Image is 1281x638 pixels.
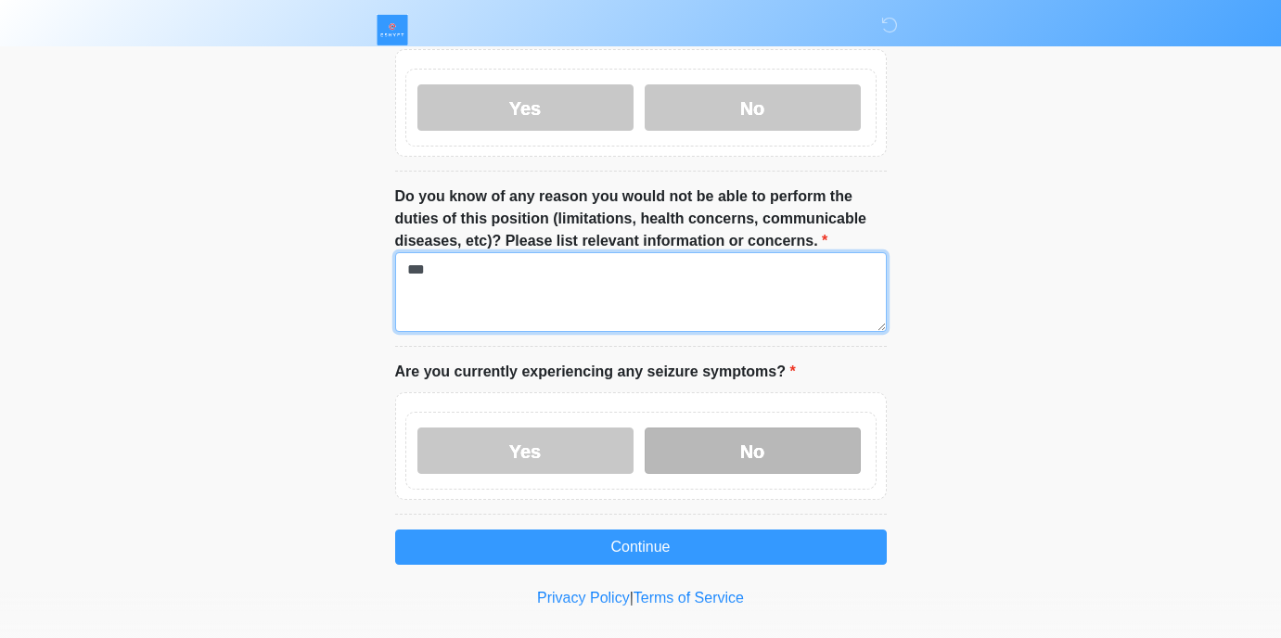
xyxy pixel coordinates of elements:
[537,590,630,606] a: Privacy Policy
[395,530,887,565] button: Continue
[634,590,744,606] a: Terms of Service
[395,185,887,252] label: Do you know of any reason you would not be able to perform the duties of this position (limitatio...
[395,361,796,383] label: Are you currently experiencing any seizure symptoms?
[417,427,634,474] label: Yes
[630,590,634,606] a: |
[645,427,861,474] label: No
[417,84,634,131] label: Yes
[645,84,861,131] label: No
[377,14,408,45] img: ESHYFT Logo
